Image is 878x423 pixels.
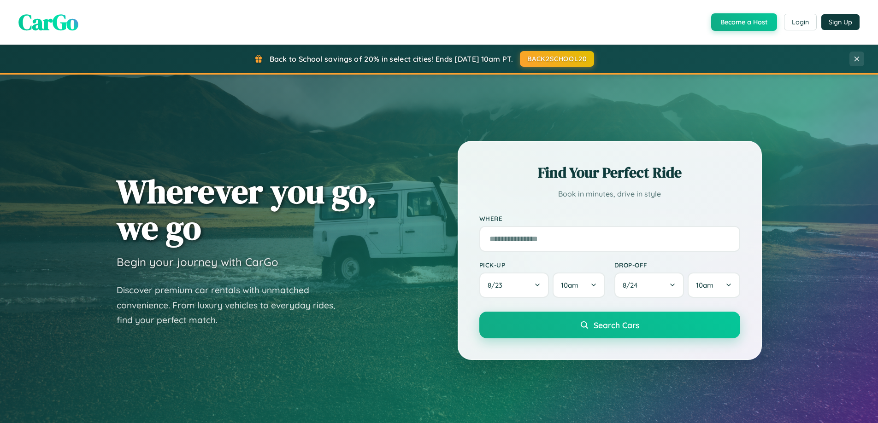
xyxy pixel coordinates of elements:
button: Login [784,14,817,30]
button: BACK2SCHOOL20 [520,51,594,67]
p: Discover premium car rentals with unmatched convenience. From luxury vehicles to everyday rides, ... [117,283,347,328]
h2: Find Your Perfect Ride [479,162,740,183]
span: 8 / 23 [488,281,507,290]
label: Where [479,214,740,222]
span: CarGo [18,7,78,37]
label: Drop-off [614,261,740,269]
span: Back to School savings of 20% in select cities! Ends [DATE] 10am PT. [270,54,513,64]
button: Search Cars [479,312,740,338]
button: Sign Up [821,14,860,30]
span: 10am [561,281,578,290]
button: 10am [553,272,605,298]
h1: Wherever you go, we go [117,173,377,246]
h3: Begin your journey with CarGo [117,255,278,269]
span: 8 / 24 [623,281,642,290]
button: Become a Host [711,13,777,31]
span: 10am [696,281,713,290]
button: 8/24 [614,272,684,298]
button: 10am [688,272,740,298]
p: Book in minutes, drive in style [479,187,740,201]
span: Search Cars [594,320,639,330]
label: Pick-up [479,261,605,269]
button: 8/23 [479,272,549,298]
